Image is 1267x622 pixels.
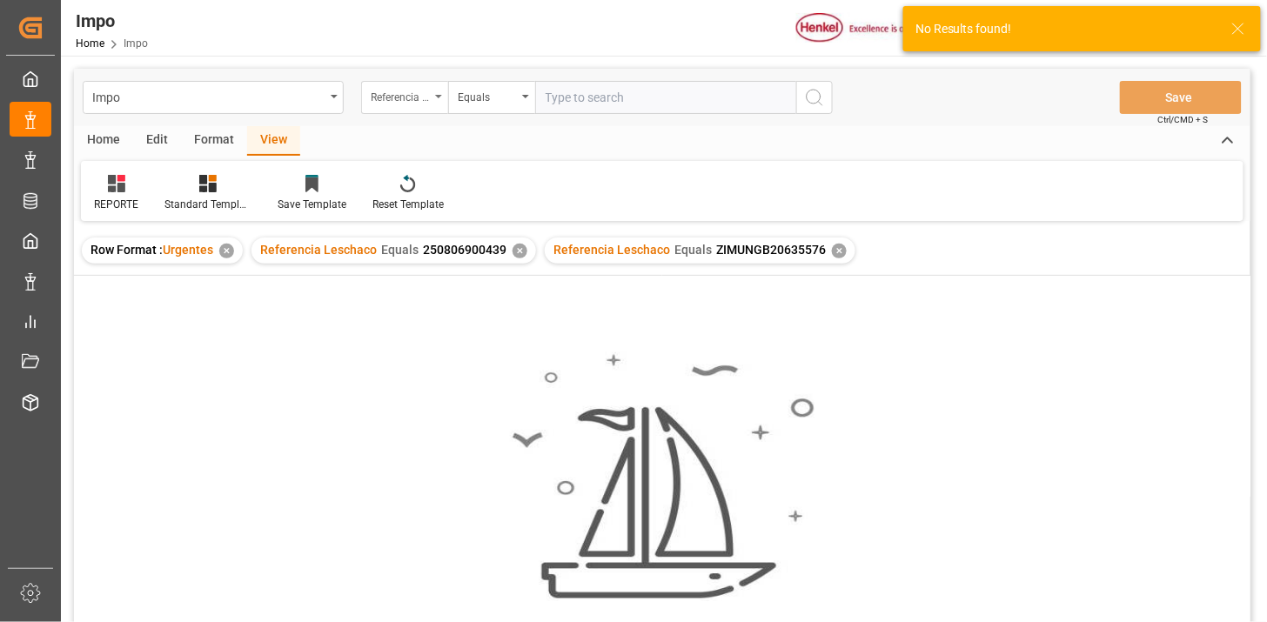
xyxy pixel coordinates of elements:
[915,20,1215,38] div: No Results found!
[247,126,300,156] div: View
[553,243,670,257] span: Referencia Leschaco
[513,244,527,258] div: ✕
[260,243,377,257] span: Referencia Leschaco
[133,126,181,156] div: Edit
[535,81,796,114] input: Type to search
[1158,113,1209,126] span: Ctrl/CMD + S
[92,85,325,107] div: Impo
[458,85,517,105] div: Equals
[832,244,847,258] div: ✕
[448,81,535,114] button: open menu
[219,244,234,258] div: ✕
[361,81,448,114] button: open menu
[181,126,247,156] div: Format
[674,243,712,257] span: Equals
[796,13,942,43] img: Henkel%20logo.jpg_1689854090.jpg
[76,8,148,34] div: Impo
[796,81,833,114] button: search button
[94,197,138,212] div: REPORTE
[76,37,104,50] a: Home
[163,243,213,257] span: Urgentes
[716,243,826,257] span: ZIMUNGB20635576
[164,197,251,212] div: Standard Templates
[510,352,814,601] img: smooth_sailing.jpeg
[381,243,419,257] span: Equals
[371,85,430,105] div: Referencia Leschaco
[90,243,163,257] span: Row Format :
[278,197,346,212] div: Save Template
[74,126,133,156] div: Home
[372,197,444,212] div: Reset Template
[83,81,344,114] button: open menu
[423,243,506,257] span: 250806900439
[1120,81,1242,114] button: Save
